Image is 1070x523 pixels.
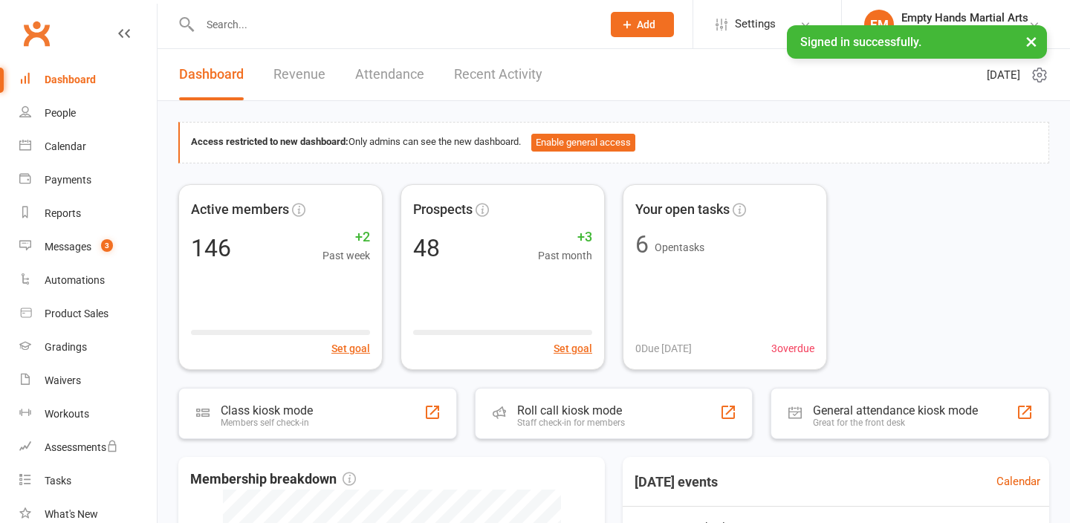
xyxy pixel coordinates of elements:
[322,247,370,264] span: Past week
[901,25,1028,38] div: Empty Hands Martial Arts
[45,74,96,85] div: Dashboard
[322,227,370,248] span: +2
[771,340,814,357] span: 3 overdue
[413,236,440,260] div: 48
[101,239,113,252] span: 3
[45,107,76,119] div: People
[517,418,625,428] div: Staff check-in for members
[221,403,313,418] div: Class kiosk mode
[635,199,730,221] span: Your open tasks
[45,341,87,353] div: Gradings
[19,163,157,197] a: Payments
[635,233,649,256] div: 6
[864,10,894,39] div: EM
[45,274,105,286] div: Automations
[19,63,157,97] a: Dashboard
[19,264,157,297] a: Automations
[331,340,370,357] button: Set goal
[179,49,244,100] a: Dashboard
[800,35,921,49] span: Signed in successfully.
[45,174,91,186] div: Payments
[735,7,776,41] span: Settings
[45,408,89,420] div: Workouts
[19,464,157,498] a: Tasks
[1018,25,1045,57] button: ×
[413,199,473,221] span: Prospects
[191,136,348,147] strong: Access restricted to new dashboard:
[813,418,978,428] div: Great for the front desk
[195,14,591,35] input: Search...
[191,199,289,221] span: Active members
[19,97,157,130] a: People
[190,469,356,490] span: Membership breakdown
[19,130,157,163] a: Calendar
[554,340,592,357] button: Set goal
[45,441,118,453] div: Assessments
[45,140,86,152] div: Calendar
[19,197,157,230] a: Reports
[19,297,157,331] a: Product Sales
[454,49,542,100] a: Recent Activity
[355,49,424,100] a: Attendance
[45,308,108,319] div: Product Sales
[19,331,157,364] a: Gradings
[611,12,674,37] button: Add
[45,374,81,386] div: Waivers
[531,134,635,152] button: Enable general access
[996,472,1040,490] a: Calendar
[635,340,692,357] span: 0 Due [DATE]
[221,418,313,428] div: Members self check-in
[45,475,71,487] div: Tasks
[19,230,157,264] a: Messages 3
[45,508,98,520] div: What's New
[273,49,325,100] a: Revenue
[45,241,91,253] div: Messages
[637,19,655,30] span: Add
[813,403,978,418] div: General attendance kiosk mode
[538,247,592,264] span: Past month
[901,11,1028,25] div: Empty Hands Martial Arts
[987,66,1020,84] span: [DATE]
[517,403,625,418] div: Roll call kiosk mode
[19,397,157,431] a: Workouts
[191,236,231,260] div: 146
[191,134,1037,152] div: Only admins can see the new dashboard.
[19,364,157,397] a: Waivers
[19,431,157,464] a: Assessments
[45,207,81,219] div: Reports
[538,227,592,248] span: +3
[655,241,704,253] span: Open tasks
[623,469,730,496] h3: [DATE] events
[18,15,55,52] a: Clubworx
